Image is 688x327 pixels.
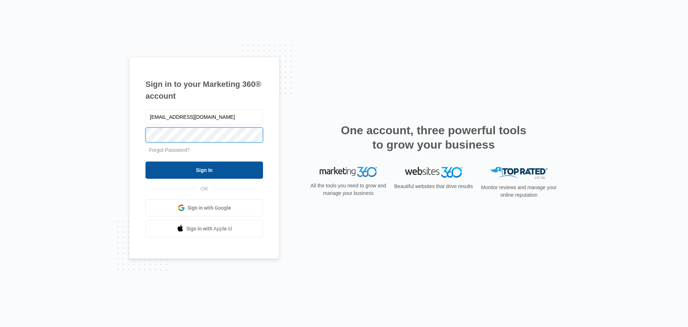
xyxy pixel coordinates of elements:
span: Sign in with Google [187,204,231,212]
p: Monitor reviews and manage your online reputation [479,184,559,199]
h1: Sign in to your Marketing 360® account [145,78,263,102]
a: Sign in with Apple Id [145,220,263,237]
p: Beautiful websites that drive results [393,183,474,190]
input: Sign In [145,162,263,179]
span: OR [196,185,213,193]
img: Top Rated Local [490,167,548,179]
a: Sign in with Google [145,199,263,216]
input: Email [145,109,263,125]
a: Forgot Password? [149,147,190,153]
img: Marketing 360 [320,167,377,177]
p: All the tools you need to grow and manage your business [308,182,388,197]
img: Websites 360 [405,167,462,177]
h2: One account, three powerful tools to grow your business [339,123,529,152]
span: Sign in with Apple Id [186,225,232,233]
